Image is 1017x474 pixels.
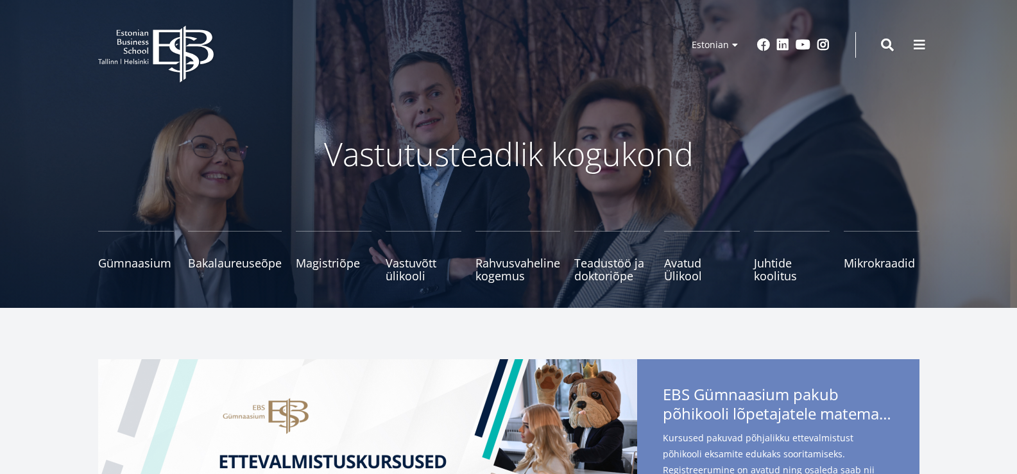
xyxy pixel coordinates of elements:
span: Mikrokraadid [844,257,919,269]
a: Teadustöö ja doktoriõpe [574,231,650,282]
a: Mikrokraadid [844,231,919,282]
span: Vastuvõtt ülikooli [386,257,461,282]
span: Avatud Ülikool [664,257,740,282]
a: Avatud Ülikool [664,231,740,282]
a: Bakalaureuseõpe [188,231,282,282]
span: põhikooli lõpetajatele matemaatika- ja eesti keele kursuseid [663,404,894,423]
a: Instagram [817,38,830,51]
a: Magistriõpe [296,231,372,282]
span: EBS Gümnaasium pakub [663,385,894,427]
span: Rahvusvaheline kogemus [475,257,560,282]
span: Gümnaasium [98,257,174,269]
a: Gümnaasium [98,231,174,282]
span: Juhtide koolitus [754,257,830,282]
span: Magistriõpe [296,257,372,269]
a: Vastuvõtt ülikooli [386,231,461,282]
a: Juhtide koolitus [754,231,830,282]
a: Youtube [796,38,810,51]
span: Teadustöö ja doktoriõpe [574,257,650,282]
span: Bakalaureuseõpe [188,257,282,269]
p: Vastutusteadlik kogukond [169,135,849,173]
a: Facebook [757,38,770,51]
a: Linkedin [776,38,789,51]
a: Rahvusvaheline kogemus [475,231,560,282]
